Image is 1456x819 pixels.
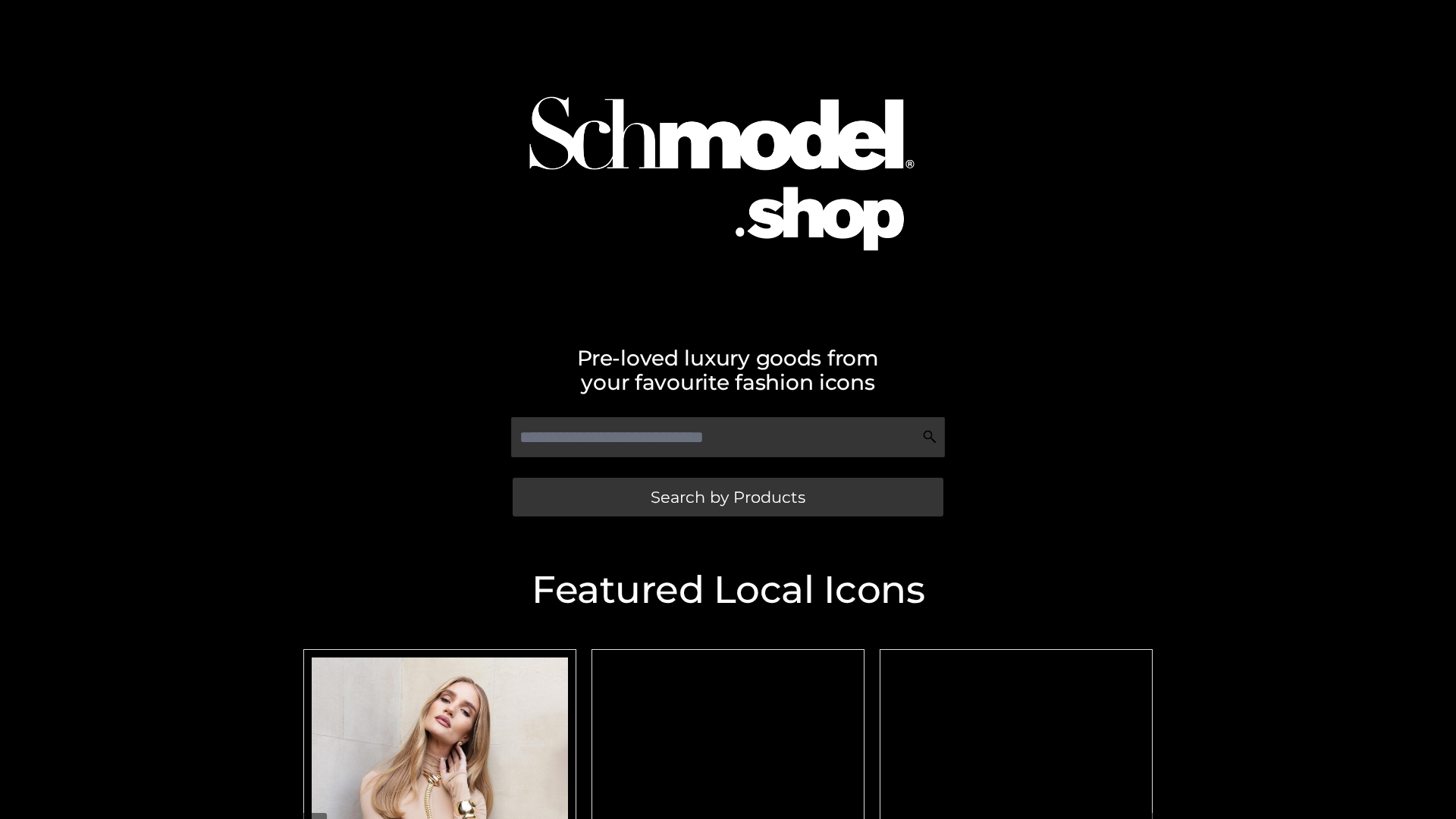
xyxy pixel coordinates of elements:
h2: Featured Local Icons​ [296,571,1160,609]
span: Search by Products [651,489,805,505]
h2: Pre-loved luxury goods from your favourite fashion icons [296,346,1160,394]
img: Search Icon [922,429,937,444]
a: Search by Products [513,478,943,516]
